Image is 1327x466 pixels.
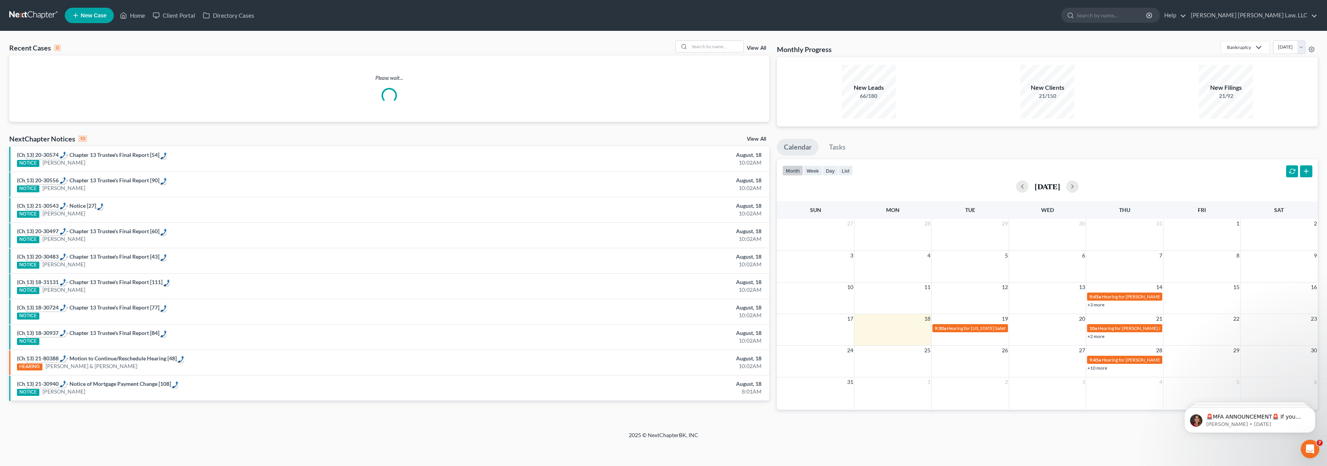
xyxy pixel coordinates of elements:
div: August, 18 [518,253,761,261]
div: HEARING [17,363,42,370]
img: hfpfyWBK5wQHBAGPgDf9c6qAYOxxMAAAAASUVORK5CYII= [60,151,66,158]
span: Wed [1041,207,1054,213]
span: 19 [1001,314,1009,323]
div: Call: 13) 20-30556 [25,177,66,184]
span: 6 [1313,377,1318,387]
div: 8:01AM [518,388,761,395]
span: 25 [923,346,931,355]
div: Recent Cases [9,43,61,52]
img: hfpfyWBK5wQHBAGPgDf9c6qAYOxxMAAAAASUVORK5CYII= [60,228,66,235]
span: 26 [1001,346,1009,355]
span: 15 [1232,283,1240,292]
span: Sun [810,207,821,213]
span: Hearing for [PERSON_NAME] [1102,357,1162,363]
span: Tue [965,207,975,213]
h2: [DATE] [1035,182,1060,190]
span: 24 [846,346,854,355]
span: 13 [1078,283,1086,292]
span: 1 [1236,219,1240,228]
img: hfpfyWBK5wQHBAGPgDf9c6qAYOxxMAAAAASUVORK5CYII= [160,305,167,312]
a: (Ch13) 21-80388- Motion to Continue/Reschedule Hearing [48] [17,355,177,362]
span: 31 [846,377,854,387]
div: Call: 13) 21-30543 [96,202,103,210]
input: Search by name... [689,41,743,52]
div: 66/180 [842,92,896,100]
div: Call: 13) 20-30483 [159,253,167,261]
img: hfpfyWBK5wQHBAGPgDf9c6qAYOxxMAAAAASUVORK5CYII= [178,356,184,363]
span: Sat [1274,207,1284,213]
span: 9:30a [935,325,946,331]
p: Please wait... [9,74,769,82]
div: New Leads [842,83,896,92]
div: Call: 13) 18-30724 [25,304,66,311]
a: Directory Cases [199,8,258,22]
div: August, 18 [518,304,761,311]
div: 10:02AM [518,235,761,243]
span: 11 [923,283,931,292]
div: August, 18 [518,151,761,159]
span: 17 [846,314,854,323]
a: (Ch13) 18-30724- Chapter 13 Trustee's Final Report [77] [17,304,159,311]
div: Call: 13) 20-30556 [159,177,167,184]
div: 2025 © NextChapterBK, INC [444,431,883,445]
span: 4 [1158,377,1163,387]
span: 6 [1081,251,1086,260]
span: 18 [923,314,931,323]
img: hfpfyWBK5wQHBAGPgDf9c6qAYOxxMAAAAASUVORK5CYII= [172,381,178,388]
button: list [838,165,853,176]
a: (Ch13) 20-30574- Chapter 13 Trustee's Final Report [54] [17,151,159,158]
div: NextChapter Notices [9,134,87,143]
a: [PERSON_NAME] [42,159,85,167]
div: 0 [54,44,61,51]
a: Tasks [822,139,853,156]
span: 27 [846,219,854,228]
a: +3 more [1087,302,1104,308]
span: 31 [1155,219,1163,228]
div: 10:02AM [518,286,761,294]
span: 12 [1001,283,1009,292]
div: NOTICE [17,160,39,167]
div: Call: 13) 18-31131 [162,278,170,286]
span: 7 [1158,251,1163,260]
div: NOTICE [17,262,39,269]
a: (Ch13) 18-31131- Chapter 13 Trustee's Final Report [111] [17,279,162,285]
div: August, 18 [518,329,761,337]
div: Call: 13) 18-30937 [25,329,66,337]
a: +2 more [1087,333,1104,339]
div: Bankruptcy [1227,44,1251,50]
div: 10:02AM [518,210,761,217]
span: Hearing for [US_STATE] Safety Association of Timbermen - Self I [947,325,1074,331]
img: hfpfyWBK5wQHBAGPgDf9c6qAYOxxMAAAAASUVORK5CYII= [60,202,66,209]
div: Call: 13) 21-30940 [171,380,178,388]
div: Call: 13) 18-31131 [25,278,66,286]
button: month [782,165,803,176]
img: hfpfyWBK5wQHBAGPgDf9c6qAYOxxMAAAAASUVORK5CYII= [160,330,167,337]
div: 21/92 [1199,92,1253,100]
div: New Filings [1199,83,1253,92]
img: hfpfyWBK5wQHBAGPgDf9c6qAYOxxMAAAAASUVORK5CYII= [97,203,103,210]
img: hfpfyWBK5wQHBAGPgDf9c6qAYOxxMAAAAASUVORK5CYII= [160,178,167,185]
a: (Ch13) 21-30543- Notice [27] [17,202,96,209]
iframe: Intercom live chat [1301,440,1319,458]
div: New Clients [1020,83,1074,92]
span: Mon [886,207,900,213]
span: 29 [1232,346,1240,355]
img: hfpfyWBK5wQHBAGPgDf9c6qAYOxxMAAAAASUVORK5CYII= [60,279,66,286]
div: August, 18 [518,202,761,210]
button: day [822,165,838,176]
span: 14 [1155,283,1163,292]
span: 21 [1155,314,1163,323]
span: 23 [1310,314,1318,323]
a: (Ch13) 20-30497- Chapter 13 Trustee's Final Report [60] [17,228,159,234]
img: hfpfyWBK5wQHBAGPgDf9c6qAYOxxMAAAAASUVORK5CYII= [160,229,167,236]
div: 10:02AM [518,159,761,167]
span: 16 [1310,283,1318,292]
span: 29 [1001,219,1009,228]
div: 10:02AM [518,337,761,345]
a: [PERSON_NAME] & [PERSON_NAME] [46,362,137,370]
div: Call: 13) 21-30543 [25,202,66,210]
div: 10:02AM [518,311,761,319]
span: 5 [1236,377,1240,387]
